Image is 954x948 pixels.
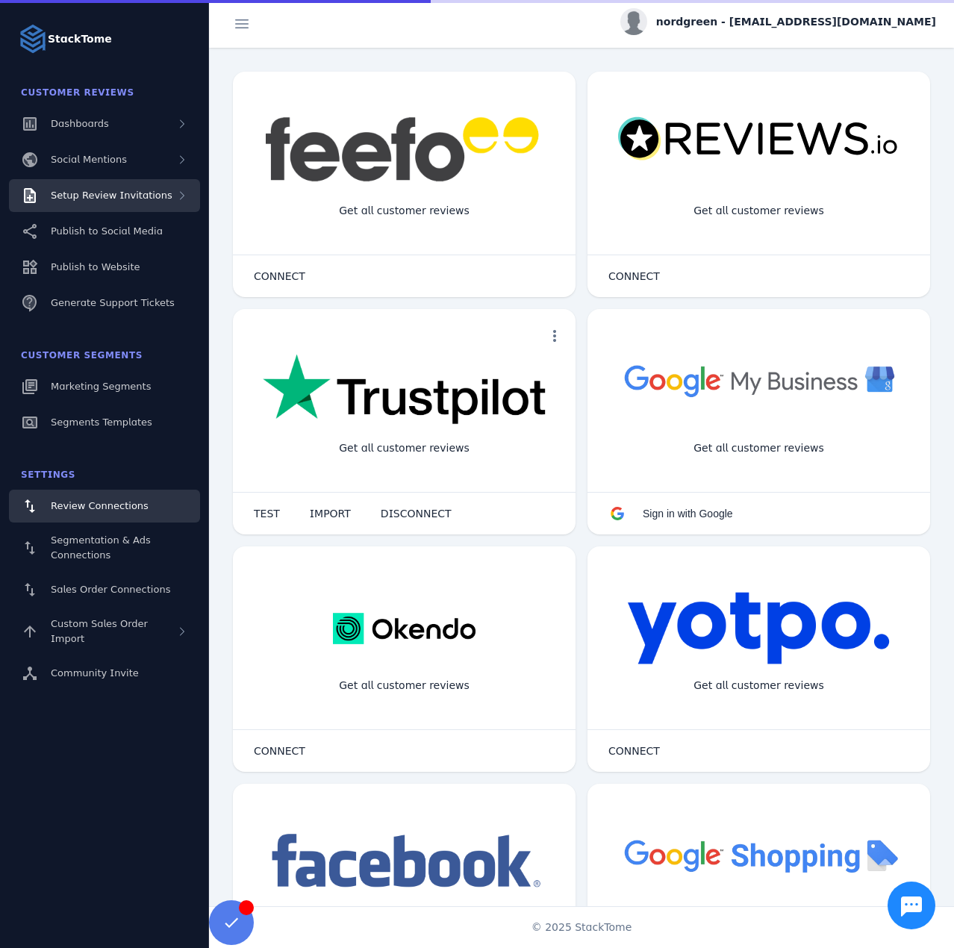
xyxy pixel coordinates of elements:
[51,618,148,644] span: Custom Sales Order Import
[643,508,733,520] span: Sign in with Google
[627,591,891,666] img: yotpo.png
[9,657,200,690] a: Community Invite
[608,271,660,281] span: CONNECT
[51,225,163,237] span: Publish to Social Media
[9,526,200,570] a: Segmentation & Ads Connections
[239,736,320,766] button: CONNECT
[21,350,143,361] span: Customer Segments
[682,428,836,468] div: Get all customer reviews
[620,8,647,35] img: profile.jpg
[9,490,200,523] a: Review Connections
[682,191,836,231] div: Get all customer reviews
[51,190,172,201] span: Setup Review Invitations
[51,118,109,129] span: Dashboards
[51,261,140,272] span: Publish to Website
[254,271,305,281] span: CONNECT
[51,667,139,679] span: Community Invite
[18,24,48,54] img: Logo image
[327,428,481,468] div: Get all customer reviews
[21,470,75,480] span: Settings
[381,508,452,519] span: DISCONNECT
[51,381,151,392] span: Marketing Segments
[51,584,170,595] span: Sales Order Connections
[51,500,149,511] span: Review Connections
[333,591,476,666] img: okendo.webp
[608,746,660,756] span: CONNECT
[239,499,295,528] button: TEST
[263,116,546,182] img: feefo.png
[263,829,546,895] img: facebook.png
[593,736,675,766] button: CONNECT
[51,534,151,561] span: Segmentation & Ads Connections
[295,499,366,528] button: IMPORT
[263,354,546,427] img: trustpilot.png
[9,370,200,403] a: Marketing Segments
[9,251,200,284] a: Publish to Website
[620,8,936,35] button: nordgreen - [EMAIL_ADDRESS][DOMAIN_NAME]
[51,417,152,428] span: Segments Templates
[593,499,748,528] button: Sign in with Google
[48,31,112,47] strong: StackTome
[51,297,175,308] span: Generate Support Tickets
[670,903,847,943] div: Import Products from Google
[327,666,481,705] div: Get all customer reviews
[327,191,481,231] div: Get all customer reviews
[656,14,936,30] span: nordgreen - [EMAIL_ADDRESS][DOMAIN_NAME]
[21,87,134,98] span: Customer Reviews
[540,321,570,351] button: more
[9,287,200,319] a: Generate Support Tickets
[531,920,632,935] span: © 2025 StackTome
[254,746,305,756] span: CONNECT
[239,261,320,291] button: CONNECT
[617,116,900,162] img: reviewsio.svg
[51,154,127,165] span: Social Mentions
[617,354,900,407] img: googlebusiness.png
[593,261,675,291] button: CONNECT
[9,406,200,439] a: Segments Templates
[682,666,836,705] div: Get all customer reviews
[366,499,467,528] button: DISCONNECT
[254,508,280,519] span: TEST
[310,508,351,519] span: IMPORT
[9,215,200,248] a: Publish to Social Media
[9,573,200,606] a: Sales Order Connections
[617,829,900,882] img: googleshopping.png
